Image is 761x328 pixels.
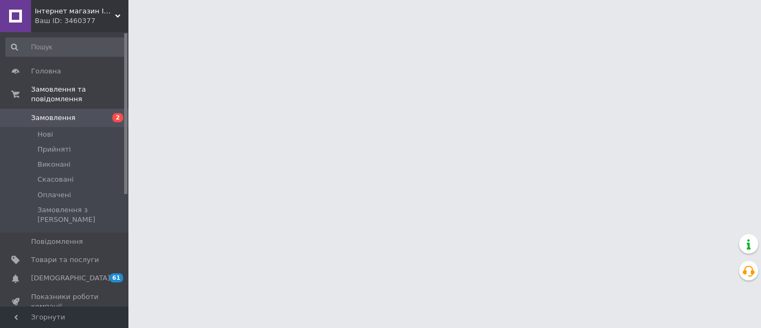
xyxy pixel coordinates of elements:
[31,237,83,247] span: Повідомлення
[37,190,71,200] span: Оплачені
[37,145,71,154] span: Прийняті
[35,16,128,26] div: Ваш ID: 3460377
[37,175,74,184] span: Скасовані
[37,130,53,139] span: Нові
[31,85,128,104] span: Замовлення та повідомлення
[31,255,99,265] span: Товари та послуги
[5,38,126,57] input: Пошук
[37,160,71,169] span: Виконані
[37,205,125,225] span: Замовлення з [PERSON_NAME]
[31,292,99,311] span: Показники роботи компанії
[31,66,61,76] span: Головна
[35,6,115,16] span: Інтернет магазин IQ Rapid
[31,113,75,123] span: Замовлення
[110,273,123,282] span: 61
[31,273,110,283] span: [DEMOGRAPHIC_DATA]
[112,113,123,122] span: 2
